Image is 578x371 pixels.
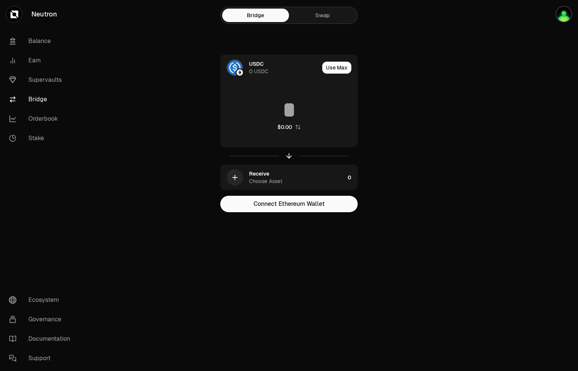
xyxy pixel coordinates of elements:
a: Supervaults [3,70,81,90]
a: Bridge [3,90,81,109]
img: Ethereum Logo [236,69,243,76]
a: Support [3,349,81,368]
div: USDC [249,60,264,68]
a: Bridge [222,9,289,22]
div: Choose Asset [249,177,282,185]
button: $0.00 [277,123,301,131]
button: Use Max [322,62,351,74]
button: ReceiveChoose Asset0 [221,165,357,190]
div: ReceiveChoose Asset [221,165,345,190]
div: USDC LogoEthereum LogoUSDC0 USDC [221,55,319,80]
a: Earn [3,51,81,70]
a: Balance [3,31,81,51]
div: 0 USDC [249,68,268,75]
a: Documentation [3,329,81,349]
img: USDC Logo [227,60,242,75]
a: Swap [289,9,356,22]
a: Orderbook [3,109,81,129]
div: Receive [249,170,269,177]
a: Governance [3,310,81,329]
button: Connect Ethereum Wallet [220,196,358,212]
img: Training Demos [556,7,571,22]
div: $0.00 [277,123,292,131]
div: 0 [348,165,357,190]
a: Stake [3,129,81,148]
a: Ecosystem [3,290,81,310]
